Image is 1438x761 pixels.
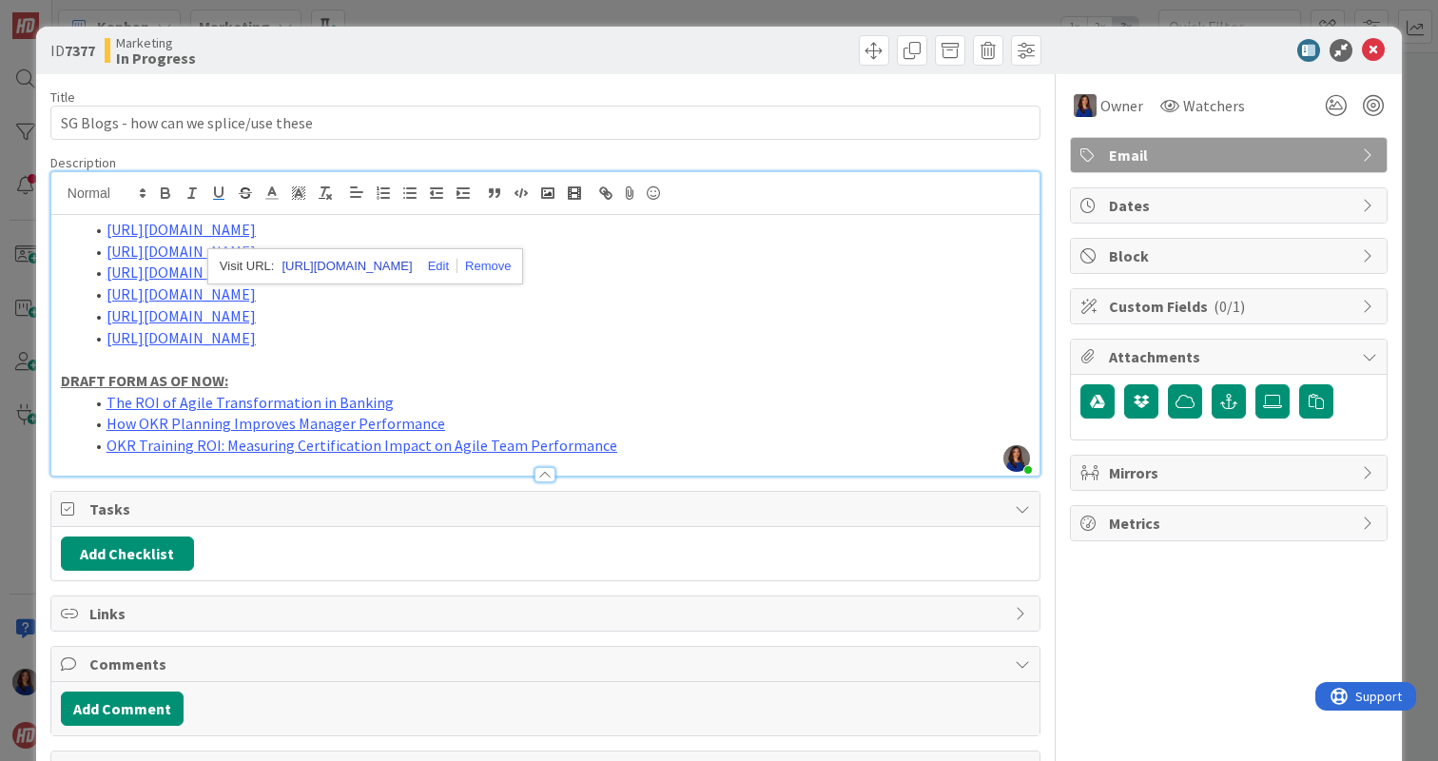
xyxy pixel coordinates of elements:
a: [URL][DOMAIN_NAME] [282,254,412,279]
span: Owner [1100,94,1143,117]
span: Dates [1109,194,1352,217]
a: [URL][DOMAIN_NAME] [107,263,256,282]
b: 7377 [65,41,95,60]
span: Block [1109,244,1352,267]
button: Add Comment [61,692,184,726]
img: SL [1074,94,1097,117]
label: Title [50,88,75,106]
span: Email [1109,144,1352,166]
span: Links [89,602,1005,625]
button: Add Checklist [61,537,194,571]
a: The ROI of Agile Transformation in Banking [107,393,394,412]
a: [URL][DOMAIN_NAME] [107,328,256,347]
span: Watchers [1183,94,1245,117]
span: Marketing [116,35,196,50]
a: [URL][DOMAIN_NAME] [107,220,256,239]
input: type card name here... [50,106,1040,140]
span: Mirrors [1109,461,1352,484]
span: Metrics [1109,512,1352,535]
span: Comments [89,653,1005,675]
span: Support [40,3,87,26]
a: [URL][DOMAIN_NAME] [107,284,256,303]
a: [URL][DOMAIN_NAME] [107,306,256,325]
span: Attachments [1109,345,1352,368]
span: ( 0/1 ) [1214,297,1245,316]
a: OKR Training ROI: Measuring Certification Impact on Agile Team Performance [107,436,617,455]
b: In Progress [116,50,196,66]
a: [URL][DOMAIN_NAME] [107,242,256,261]
span: Custom Fields [1109,295,1352,318]
a: How OKR Planning Improves Manager Performance [107,414,445,433]
img: jZm2DcrfbFpXbNClxeH6BBYa40Taeo4r.png [1003,445,1030,472]
span: Tasks [89,498,1005,520]
span: Description [50,154,116,171]
u: DRAFT FORM AS OF NOW: [61,371,228,390]
span: ID [50,39,95,62]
